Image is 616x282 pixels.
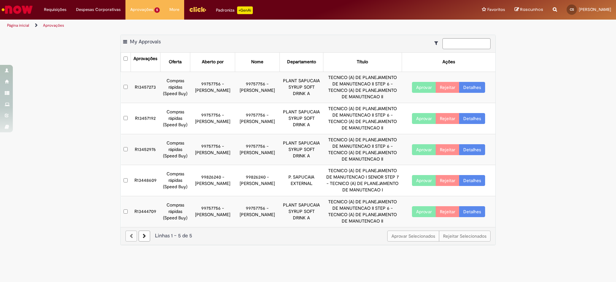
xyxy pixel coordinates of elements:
[279,134,323,165] td: PLANT SAPUCAIA SYRUP SOFT DRINK A
[190,134,235,165] td: 99757756 - [PERSON_NAME]
[459,144,485,155] a: Detalhes
[5,20,406,31] ul: Trilhas de página
[459,206,485,217] a: Detalhes
[190,103,235,134] td: 99757756 - [PERSON_NAME]
[434,41,441,45] i: Mostrar filtros para: Suas Solicitações
[169,6,179,13] span: More
[189,4,206,14] img: click_logo_yellow_360x200.png
[190,196,235,227] td: 99757756 - [PERSON_NAME]
[251,59,263,65] div: Nome
[442,59,455,65] div: Ações
[579,7,611,12] span: [PERSON_NAME]
[412,113,436,124] button: Aprovar
[160,165,190,196] td: Compras rápidas (Speed Buy)
[323,134,402,165] td: TECNICO (A) DE PLANEJAMENTO DE MANUTENCAO II STEP 6 - TECNICO (A) DE PLANEJAMENTO DE MANUTENCAO II
[160,196,190,227] td: Compras rápidas (Speed Buy)
[133,56,157,62] div: Aprovações
[570,7,574,12] span: CS
[323,103,402,134] td: TECNICO (A) DE PLANEJAMENTO DE MANUTENCAO II STEP 6 - TECNICO (A) DE PLANEJAMENTO DE MANUTENCAO II
[323,72,402,103] td: TECNICO (A) DE PLANEJAMENTO DE MANUTENCAO II STEP 6 - TECNICO (A) DE PLANEJAMENTO DE MANUTENCAO II
[160,72,190,103] td: Compras rápidas (Speed Buy)
[323,196,402,227] td: TECNICO (A) DE PLANEJAMENTO DE MANUTENCAO II STEP 6 - TECNICO (A) DE PLANEJAMENTO DE MANUTENCAO II
[515,7,543,13] a: Rascunhos
[487,6,505,13] span: Favoritos
[279,196,323,227] td: PLANT SAPUCAIA SYRUP SOFT DRINK A
[130,6,153,13] span: Aprovações
[216,6,253,14] div: Padroniza
[357,59,368,65] div: Título
[323,165,402,196] td: TECNICO (A) DE PLANEJAMENTO DE MANUTENCAO I SENIOR STEP 7 - TECNICO (A) DE PLANEJAMENTO DE MANUTE...
[436,82,459,93] button: Rejeitar
[235,196,279,227] td: 99757756 - [PERSON_NAME]
[190,72,235,103] td: 99757756 - [PERSON_NAME]
[279,165,323,196] td: P. SAPUCAIA EXTERNAL
[131,103,160,134] td: R13457192
[459,175,485,186] a: Detalhes
[412,144,436,155] button: Aprovar
[190,165,235,196] td: 99826240 - [PERSON_NAME]
[1,3,34,16] img: ServiceNow
[154,7,160,13] span: 5
[287,59,316,65] div: Departamento
[436,175,459,186] button: Rejeitar
[235,103,279,134] td: 99757756 - [PERSON_NAME]
[436,113,459,124] button: Rejeitar
[279,103,323,134] td: PLANT SAPUCAIA SYRUP SOFT DRINK A
[7,23,29,28] a: Página inicial
[459,82,485,93] a: Detalhes
[436,206,459,217] button: Rejeitar
[44,6,66,13] span: Requisições
[235,72,279,103] td: 99757756 - [PERSON_NAME]
[160,103,190,134] td: Compras rápidas (Speed Buy)
[202,59,224,65] div: Aberto por
[459,113,485,124] a: Detalhes
[160,134,190,165] td: Compras rápidas (Speed Buy)
[43,23,64,28] a: Aprovações
[520,6,543,13] span: Rascunhos
[131,165,160,196] td: R13448609
[131,196,160,227] td: R13444709
[169,59,182,65] div: Oferta
[412,82,436,93] button: Aprovar
[237,6,253,14] p: +GenAi
[412,175,436,186] button: Aprovar
[130,39,161,45] span: My Approvals
[235,165,279,196] td: 99826240 - [PERSON_NAME]
[279,72,323,103] td: PLANT SAPUCAIA SYRUP SOFT DRINK A
[131,134,160,165] td: R13452976
[125,232,491,240] div: Linhas 1 − 5 de 5
[235,134,279,165] td: 99757756 - [PERSON_NAME]
[436,144,459,155] button: Rejeitar
[131,53,160,72] th: Aprovações
[412,206,436,217] button: Aprovar
[76,6,121,13] span: Despesas Corporativas
[131,72,160,103] td: R13457273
